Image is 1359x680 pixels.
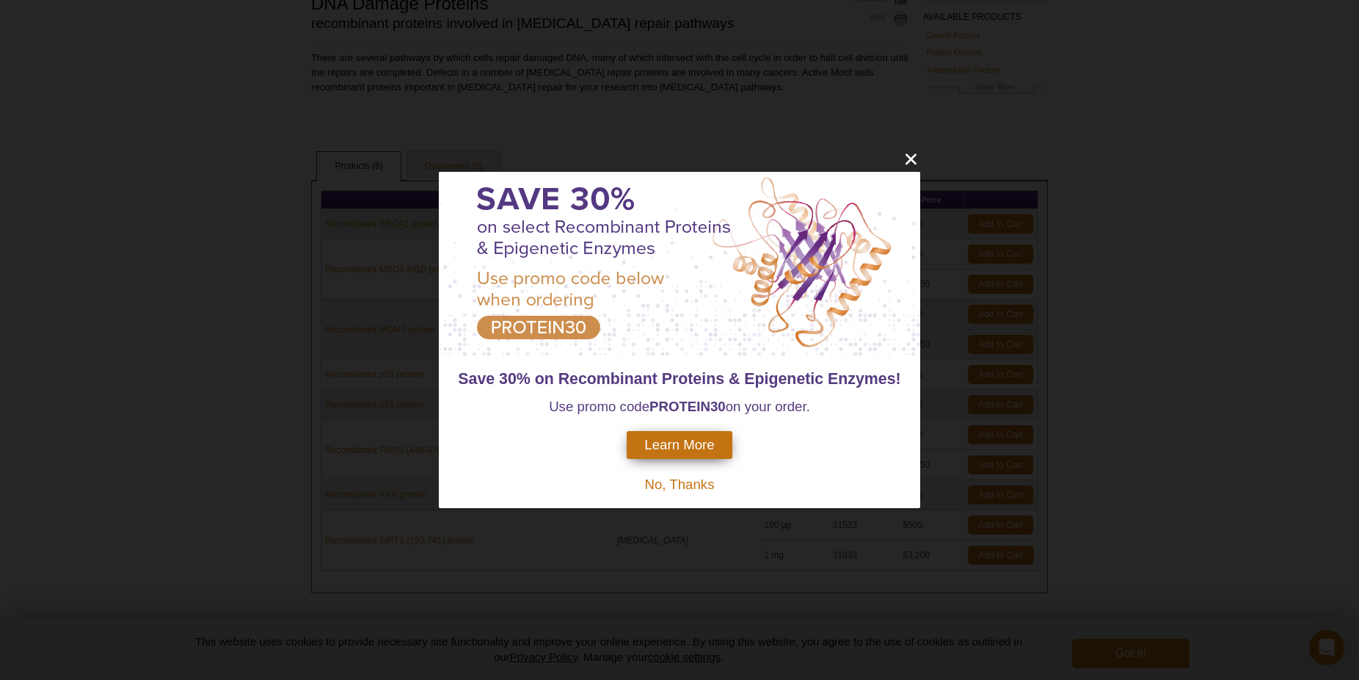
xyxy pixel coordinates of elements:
button: close [902,150,920,168]
span: Save 30% on Recombinant Proteins & Epigenetic Enzymes! [458,370,900,388]
span: Use promo code on your order. [549,399,810,414]
span: Learn More [644,437,714,453]
span: No, Thanks [644,477,714,492]
strong: PROTEIN30 [649,399,726,414]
